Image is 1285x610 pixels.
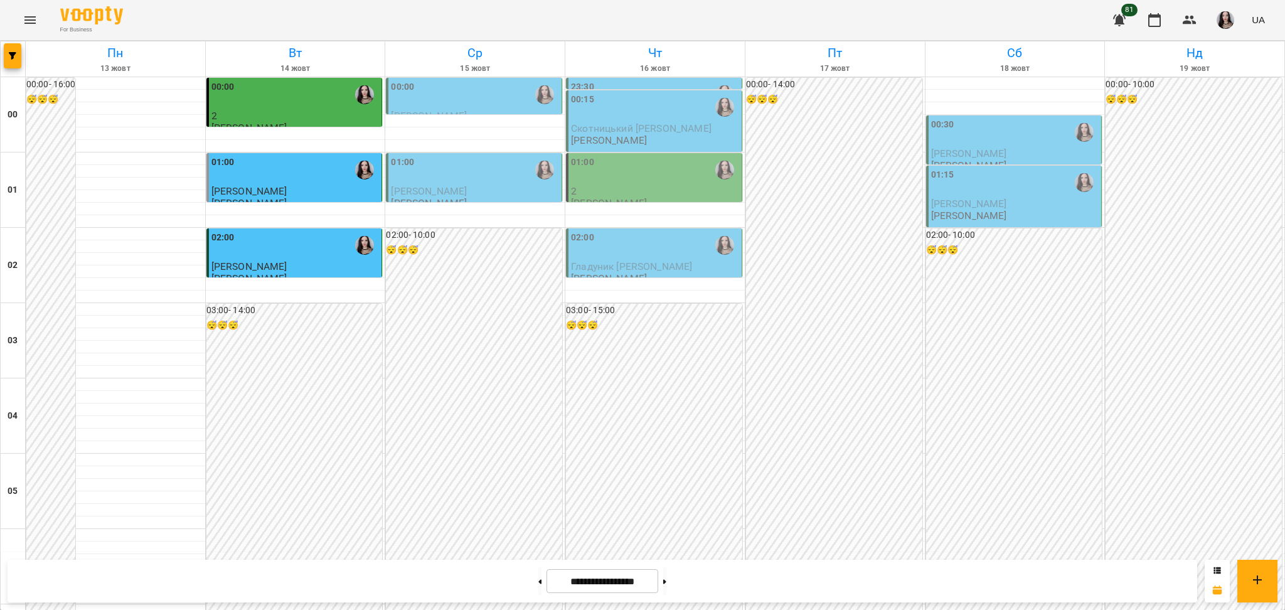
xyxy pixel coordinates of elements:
[567,63,743,75] h6: 16 жовт
[926,243,1102,257] h6: 😴😴😴
[208,63,383,75] h6: 14 жовт
[1107,43,1282,63] h6: Нд
[391,185,467,197] span: [PERSON_NAME]
[571,135,647,146] p: [PERSON_NAME]
[211,260,287,272] span: [PERSON_NAME]
[535,161,554,179] img: Габорак Галина
[931,210,1007,221] p: [PERSON_NAME]
[566,319,742,333] h6: 😴😴😴
[746,93,922,107] h6: 😴😴😴
[211,231,235,245] label: 02:00
[747,43,923,63] h6: Пт
[211,80,235,94] label: 00:00
[206,304,383,318] h6: 03:00 - 14:00
[211,156,235,169] label: 01:00
[386,243,562,257] h6: 😴😴😴
[8,334,18,348] h6: 03
[28,63,203,75] h6: 13 жовт
[571,156,594,169] label: 01:00
[1252,13,1265,26] span: UA
[571,93,594,107] label: 00:15
[391,198,467,208] p: [PERSON_NAME]
[355,161,374,179] img: Габорак Галина
[571,122,712,134] span: Скотницький [PERSON_NAME]
[746,78,922,92] h6: 00:00 - 14:00
[571,198,647,208] p: [PERSON_NAME]
[391,110,467,122] span: [PERSON_NAME]
[715,98,734,117] img: Габорак Галина
[387,63,563,75] h6: 15 жовт
[535,85,554,104] img: Габорак Галина
[567,43,743,63] h6: Чт
[386,228,562,242] h6: 02:00 - 10:00
[1106,78,1282,92] h6: 00:00 - 10:00
[206,319,383,333] h6: 😴😴😴
[28,43,203,63] h6: Пн
[571,80,594,94] label: 23:30
[391,80,414,94] label: 00:00
[391,156,414,169] label: 01:00
[1247,8,1270,31] button: UA
[571,273,647,284] p: [PERSON_NAME]
[571,186,739,196] p: 2
[927,43,1103,63] h6: Сб
[931,168,954,182] label: 01:15
[8,409,18,423] h6: 04
[1075,173,1094,192] img: Габорак Галина
[931,198,1007,210] span: [PERSON_NAME]
[208,43,383,63] h6: Вт
[8,183,18,197] h6: 01
[1217,11,1234,29] img: 23d2127efeede578f11da5c146792859.jpg
[211,122,287,133] p: [PERSON_NAME]
[8,484,18,498] h6: 05
[931,118,954,132] label: 00:30
[60,26,123,34] span: For Business
[747,63,923,75] h6: 17 жовт
[8,259,18,272] h6: 02
[1107,63,1282,75] h6: 19 жовт
[26,93,75,107] h6: 😴😴😴
[566,304,742,318] h6: 03:00 - 15:00
[926,228,1102,242] h6: 02:00 - 10:00
[355,85,374,104] img: Габорак Галина
[60,6,123,24] img: Voopty Logo
[927,63,1103,75] h6: 18 жовт
[715,236,734,255] img: Габорак Галина
[211,185,287,197] span: [PERSON_NAME]
[715,161,734,179] img: Габорак Галина
[8,108,18,122] h6: 00
[715,85,734,104] img: Габорак Галина
[571,231,594,245] label: 02:00
[931,147,1007,159] span: [PERSON_NAME]
[26,78,75,92] h6: 00:00 - 16:00
[211,273,287,284] p: [PERSON_NAME]
[355,236,374,255] img: Габорак Галина
[211,110,380,121] p: 2
[1075,123,1094,142] img: Габорак Галина
[1121,4,1138,16] span: 81
[15,5,45,35] button: Menu
[931,160,1007,171] p: [PERSON_NAME]
[211,198,287,208] p: [PERSON_NAME]
[387,43,563,63] h6: Ср
[1106,93,1282,107] h6: 😴😴😴
[571,260,692,272] span: Гладуник [PERSON_NAME]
